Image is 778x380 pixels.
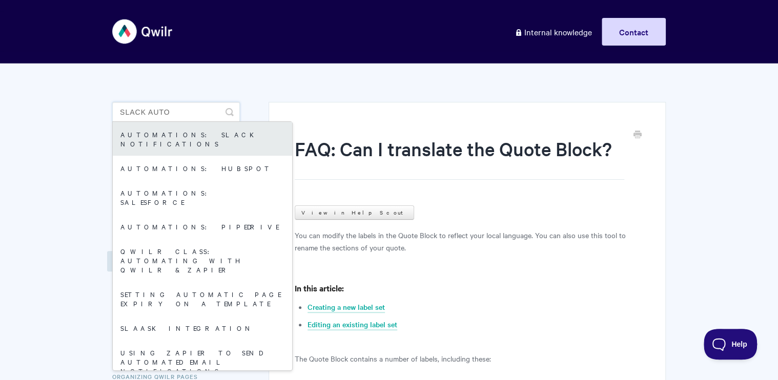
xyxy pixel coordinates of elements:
a: Qwilr Class: Automating with Qwilr & Zapier [113,239,292,282]
p: You can modify the labels in the Quote Block to reflect your local language. You can also use thi... [295,229,640,254]
a: Editing an existing label set [308,319,397,330]
p: The Quote Block contains a number of labels, including these: [295,352,640,365]
img: Qwilr Help Center [112,12,173,51]
strong: In this article: [295,282,344,293]
input: Search [112,102,240,122]
iframe: Toggle Customer Support [704,329,757,360]
a: Slaask Integration [113,315,292,340]
a: Automations: Slack Notifications [113,122,292,156]
a: Internal knowledge [507,18,600,46]
a: Creating a new label set [308,302,385,313]
a: Contact [602,18,666,46]
a: Creating Quotes [107,251,190,271]
a: Automations: HubSpot [113,156,292,180]
a: Automations: Pipedrive [113,214,292,239]
a: Setting Automatic Page Expiry on a Template [113,282,292,315]
a: Automations: Salesforce [113,180,292,214]
a: Print this Article [633,130,642,141]
a: View in Help Scout [295,205,414,220]
h1: FAQ: Can I translate the Quote Block? [295,136,624,180]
